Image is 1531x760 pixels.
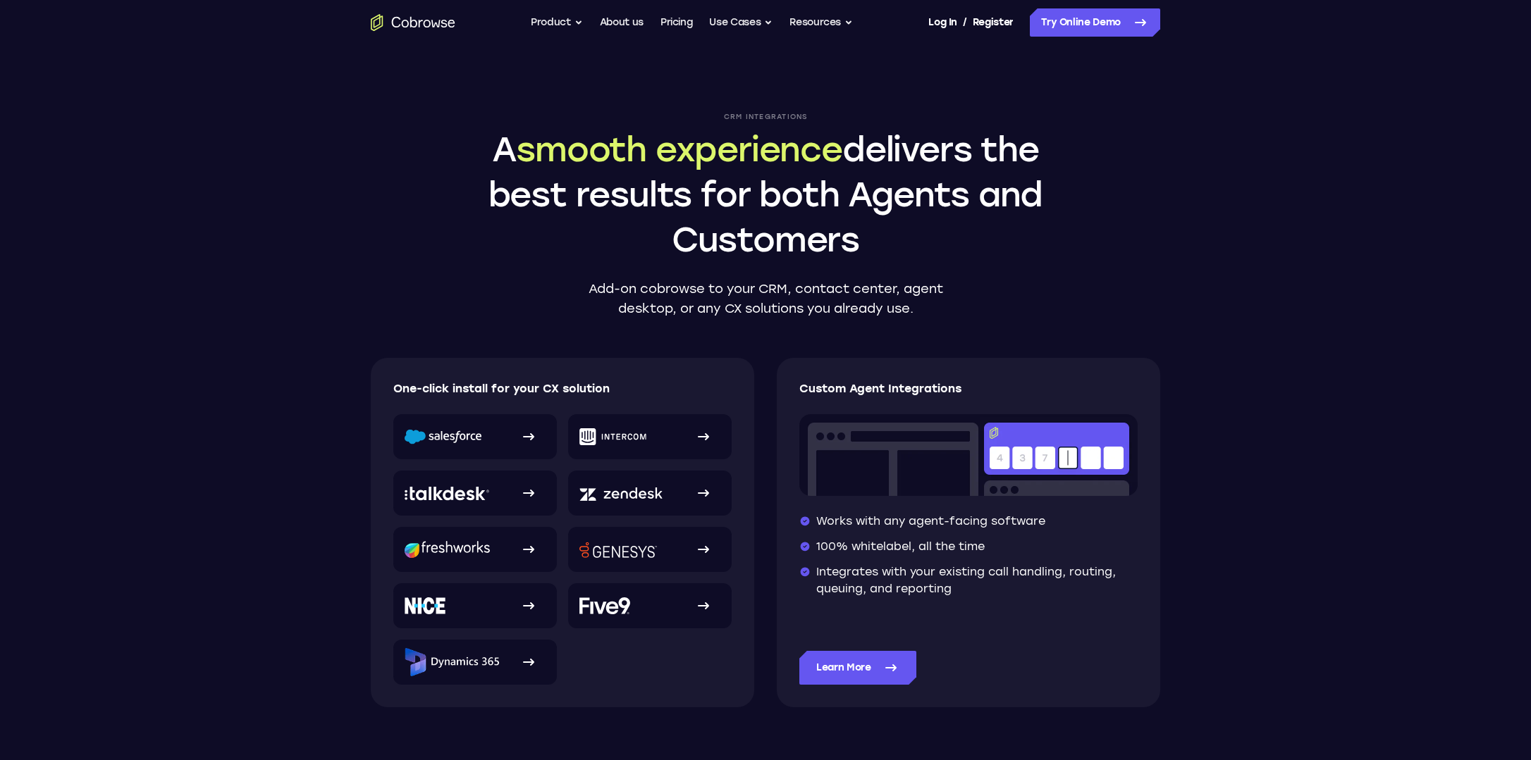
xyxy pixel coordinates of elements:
a: Pricing [660,8,693,37]
button: Use Cases [709,8,773,37]
button: Product [531,8,583,37]
img: Five9 logo [579,597,630,614]
a: Freshworks logo [393,527,557,572]
p: One-click install for your CX solution [393,380,732,397]
p: CRM Integrations [484,113,1047,121]
a: About us [600,8,644,37]
img: Genesys logo [579,542,657,558]
a: Go to the home page [371,14,455,31]
a: Zendesk logo [568,471,732,516]
img: Co-browse code entry input [799,414,1138,496]
a: NICE logo [393,583,557,628]
a: Learn More [799,651,916,685]
a: Five9 logo [568,583,732,628]
a: Talkdesk logo [393,471,557,516]
button: Resources [789,8,853,37]
span: / [963,14,967,31]
a: Genesys logo [568,527,732,572]
img: Freshworks logo [405,541,490,558]
a: Intercom logo [568,414,732,459]
img: Zendesk logo [579,485,663,502]
li: 100% whitelabel, all the time [799,538,1138,555]
img: Intercom logo [579,428,646,445]
p: Add-on cobrowse to your CRM, contact center, agent desktop, or any CX solutions you already use. [582,279,949,318]
img: Microsoft Dynamics 365 logo [405,648,499,676]
a: Salesforce logo [393,414,557,459]
a: Register [973,8,1014,37]
span: smooth experience [516,129,842,170]
h1: A delivers the best results for both Agents and Customers [484,127,1047,262]
li: Works with any agent-facing software [799,513,1138,530]
a: Log In [928,8,957,37]
img: Talkdesk logo [405,486,489,501]
img: NICE logo [405,597,445,614]
li: Integrates with your existing call handling, routing, queuing, and reporting [799,563,1138,597]
img: Salesforce logo [405,429,481,444]
p: Custom Agent Integrations [799,380,1138,397]
a: Microsoft Dynamics 365 logo [393,640,557,685]
a: Try Online Demo [1030,8,1160,37]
